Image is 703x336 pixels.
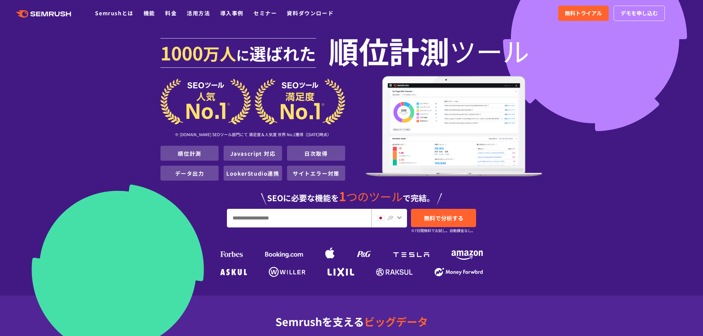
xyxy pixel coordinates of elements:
a: 導入事例 [220,9,244,17]
a: サイトエラー対策 [293,169,340,177]
a: 活用方法 [187,9,210,17]
a: デモを申し込む [614,6,665,21]
span: 1 [339,187,346,205]
a: セミナー [253,9,277,17]
a: 無料で分析する [411,209,476,227]
a: 無料トライアル [558,6,609,21]
span: 無料トライアル [565,9,602,18]
small: ※7日間無料でお試し。自動課金なし。 [411,227,475,234]
span: JP [387,213,393,221]
a: 料金 [165,9,177,17]
div: SEOに必要な機能を [160,183,543,205]
span: で完結。 [403,192,435,204]
a: LookerStudio連携 [226,169,279,177]
span: 万人 [203,41,236,65]
span: 1000 [160,39,203,66]
span: に [236,45,250,64]
span: ビッグデータ [364,314,428,329]
div: ※ [DOMAIN_NAME] SEOツール部門にて 満足度＆人気度 世界 No.1獲得（[DATE]時点） [160,125,345,146]
a: Semrushとは [95,9,133,17]
a: 順位計測 [178,149,201,157]
span: 選ばれた [250,41,316,65]
span: つのツール [346,188,403,205]
span: 順位計測 [329,37,450,64]
a: Javascript 対応 [230,149,276,157]
a: 機能 [144,9,155,17]
a: 日次取得 [304,149,328,157]
span: ツール [450,37,529,64]
a: データ出力 [175,169,204,177]
span: 無料で分析する [424,214,463,222]
input: URL、キーワードを入力してください [227,209,371,227]
span: デモを申し込む [621,9,658,18]
a: 資料ダウンロード [287,9,334,17]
